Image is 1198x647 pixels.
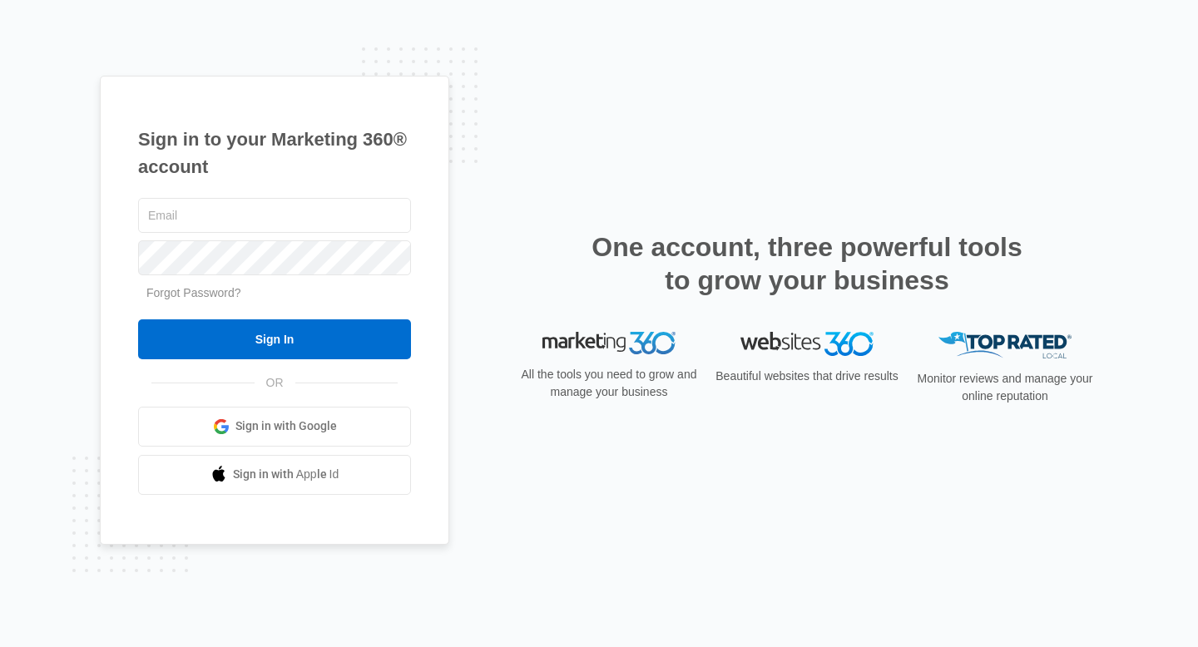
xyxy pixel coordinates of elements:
[714,368,900,385] p: Beautiful websites that drive results
[138,126,411,180] h1: Sign in to your Marketing 360® account
[138,198,411,233] input: Email
[740,332,874,356] img: Websites 360
[516,366,702,401] p: All the tools you need to grow and manage your business
[542,332,676,355] img: Marketing 360
[255,374,295,392] span: OR
[235,417,337,435] span: Sign in with Google
[138,455,411,495] a: Sign in with Apple Id
[146,286,241,299] a: Forgot Password?
[587,230,1027,297] h2: One account, three powerful tools to grow your business
[138,407,411,447] a: Sign in with Google
[912,370,1098,405] p: Monitor reviews and manage your online reputation
[938,332,1072,359] img: Top Rated Local
[138,319,411,359] input: Sign In
[233,466,339,483] span: Sign in with Apple Id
